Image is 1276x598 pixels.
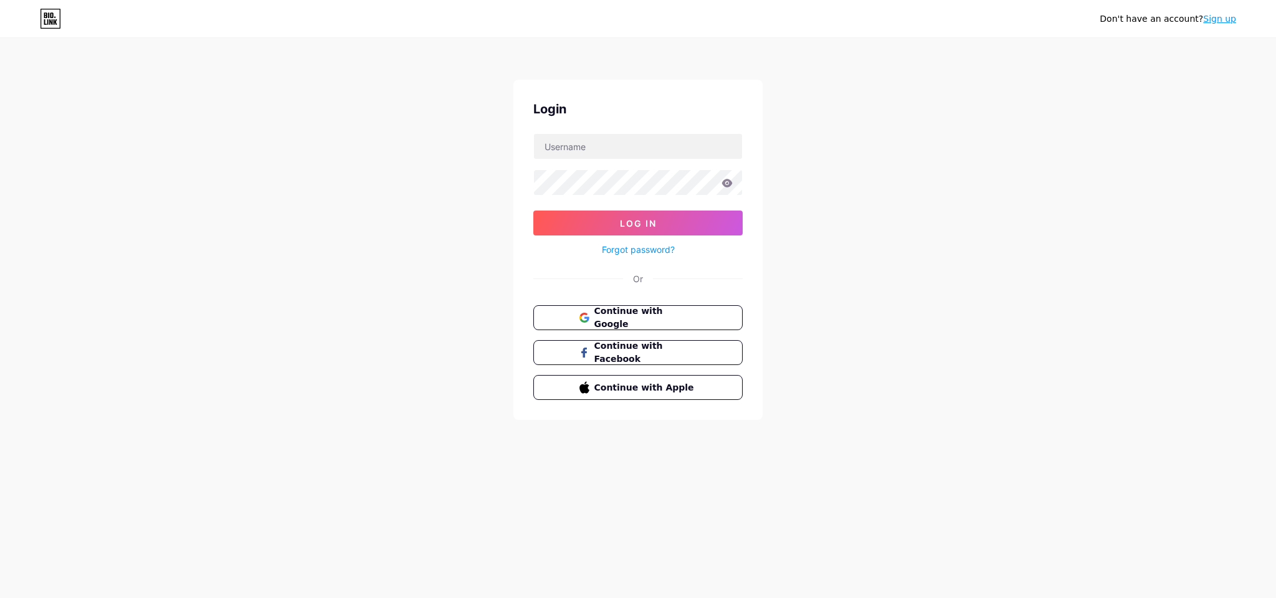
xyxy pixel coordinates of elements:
[594,305,697,331] span: Continue with Google
[533,305,743,330] button: Continue with Google
[533,211,743,235] button: Log In
[1100,12,1236,26] div: Don't have an account?
[602,243,675,256] a: Forgot password?
[533,375,743,400] button: Continue with Apple
[594,339,697,366] span: Continue with Facebook
[533,340,743,365] button: Continue with Facebook
[1203,14,1236,24] a: Sign up
[534,134,742,159] input: Username
[533,100,743,118] div: Login
[594,381,697,394] span: Continue with Apple
[633,272,643,285] div: Or
[620,218,657,229] span: Log In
